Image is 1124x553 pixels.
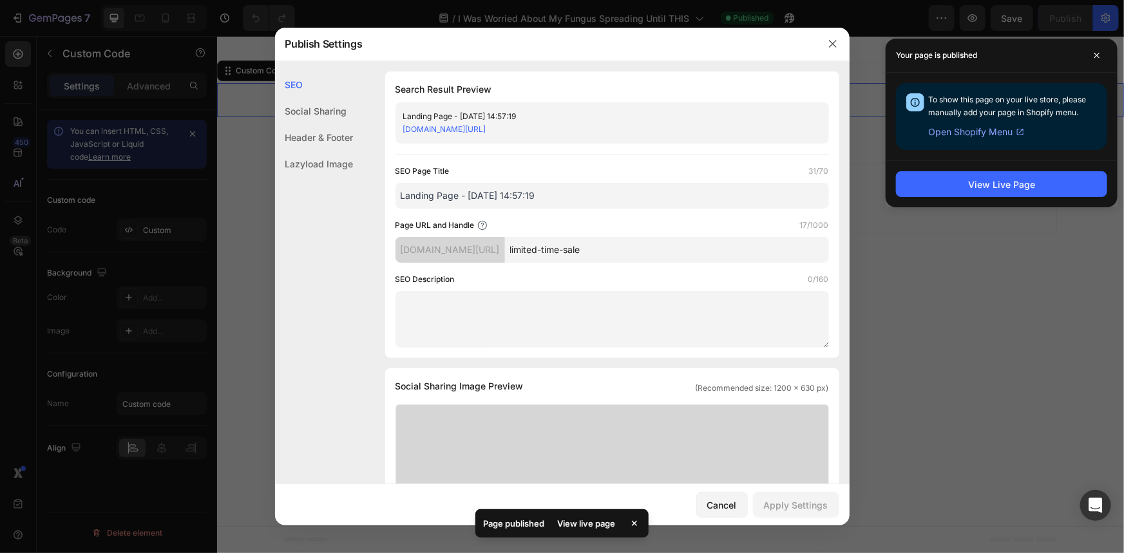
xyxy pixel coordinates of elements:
[968,178,1035,191] div: View Live Page
[275,27,816,61] div: Publish Settings
[808,273,829,286] label: 0/160
[395,237,505,263] div: [DOMAIN_NAME][URL]
[510,149,589,163] div: Add blank section
[896,171,1107,197] button: View Live Page
[416,149,484,163] div: Generate layout
[275,71,354,98] div: SEO
[395,273,455,286] label: SEO Description
[414,165,483,177] span: from URL or image
[423,120,484,134] span: Add section
[1080,490,1111,521] div: Open Intercom Messenger
[275,98,354,124] div: Social Sharing
[395,183,829,209] input: Title
[800,219,829,232] label: 17/1000
[483,517,544,530] p: Page published
[309,165,397,177] span: inspired by CRO experts
[696,492,748,518] button: Cancel
[275,124,354,151] div: Header & Footer
[549,514,623,532] div: View live page
[395,219,475,232] label: Page URL and Handle
[764,498,828,512] div: Apply Settings
[505,237,829,263] input: Handle
[315,149,393,163] div: Choose templates
[395,82,829,97] h1: Search Result Preview
[395,165,450,178] label: SEO Page Title
[928,95,1086,117] span: To show this page on your live store, please manually add your page in Shopify menu.
[809,165,829,178] label: 31/70
[928,124,1013,140] span: Open Shopify Menu
[395,379,524,394] span: Social Sharing Image Preview
[707,498,737,512] div: Cancel
[896,49,977,62] p: Your page is published
[753,492,839,518] button: Apply Settings
[696,382,829,394] span: (Recommended size: 1200 x 630 px)
[403,124,486,134] a: [DOMAIN_NAME][URL]
[275,151,354,177] div: Lazyload Image
[500,165,596,177] span: then drag & drop elements
[403,110,800,123] div: Landing Page - [DATE] 14:57:19
[16,29,71,41] div: Custom Code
